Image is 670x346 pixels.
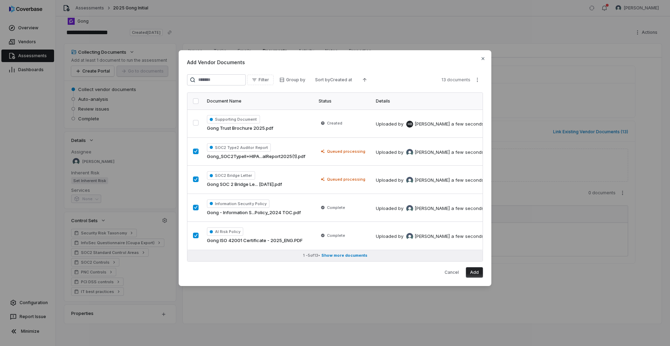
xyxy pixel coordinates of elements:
[327,149,365,154] span: Queued processing
[398,233,450,240] div: by
[358,75,372,85] button: Ascending
[415,121,450,128] span: [PERSON_NAME]
[327,176,365,182] span: Queued processing
[398,177,450,184] div: by
[207,181,282,188] span: Gong SOC 2 Bridge Le... [DATE].pdf
[207,200,269,208] span: Information Security Policy
[415,149,450,156] span: [PERSON_NAME]
[451,149,494,156] div: a few seconds ago
[207,125,273,132] span: Gong Trust Brochure 2025.pdf
[327,233,345,238] span: Complete
[311,75,356,85] button: Sort byCreated at
[327,205,345,210] span: Complete
[406,205,413,212] img: Hammed Bakare avatar
[398,121,450,128] div: by
[398,149,450,156] div: by
[376,121,494,128] div: Uploaded
[275,75,310,85] button: Group by
[207,227,243,236] span: AI Risk Policy
[441,77,470,83] span: 13 documents
[406,233,413,240] img: Hammed Bakare avatar
[207,171,255,180] span: SOC2 Bridge Letter
[376,177,494,184] div: Uploaded
[415,177,450,184] span: [PERSON_NAME]
[415,205,450,212] span: [PERSON_NAME]
[207,209,301,216] span: Gong - Information S...Policy_2024 TOC.pdf
[207,143,271,152] span: SOC2 Type2 Auditor Report
[451,205,494,212] div: a few seconds ago
[376,205,494,212] div: Uploaded
[207,237,303,244] span: Gong ISO 42001 Certificate - 2025_ENG.PDF
[247,75,274,85] button: Filter
[406,121,413,128] span: HB
[398,205,450,212] div: by
[259,77,269,83] span: Filter
[207,115,260,123] span: Supporting Document
[406,149,413,156] img: Hammed Bakare avatar
[406,177,413,184] img: Hammed Bakare avatar
[327,120,342,126] span: Created
[466,267,483,278] button: Add
[207,98,310,104] div: Document Name
[472,75,483,85] button: More actions
[321,253,367,258] span: Show more documents
[376,149,494,156] div: Uploaded
[187,250,483,261] button: 1 -5of13• Show more documents
[451,177,494,184] div: a few seconds ago
[207,153,305,160] span: Gong_SOC2TypeII+HIPA...alReport2025(1).pdf
[376,233,494,240] div: Uploaded
[451,233,494,240] div: a few seconds ago
[440,267,463,278] button: Cancel
[319,98,367,104] div: Status
[376,98,495,104] div: Details
[187,59,483,66] span: Add Vendor Documents
[415,233,450,240] span: [PERSON_NAME]
[362,77,367,83] svg: Ascending
[451,121,494,128] div: a few seconds ago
